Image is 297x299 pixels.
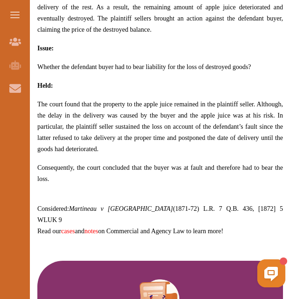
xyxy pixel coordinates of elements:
a: notes [85,228,99,235]
strong: Issue: [37,45,54,52]
em: Martineau v [GEOGRAPHIC_DATA] [69,205,173,212]
span: Whether the defendant buyer had to bear liability for the loss of destroyed goods? [37,63,251,70]
span: Read our and on Commercial and Agency Law to learn more! [37,228,223,235]
span: Considered: (1871-72) L.R. 7 Q.B. 436, [1872] 5 WLUK 9 [37,205,283,223]
span: The court found that the property to the apple juice remained in the plaintiff seller. Although, ... [37,101,283,153]
a: cases [61,228,75,235]
iframe: HelpCrunch [73,257,288,290]
span: Consequently, the court concluded that the buyer was at fault and therefore had to bear the loss. [37,164,283,182]
strong: Held: [37,82,53,89]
